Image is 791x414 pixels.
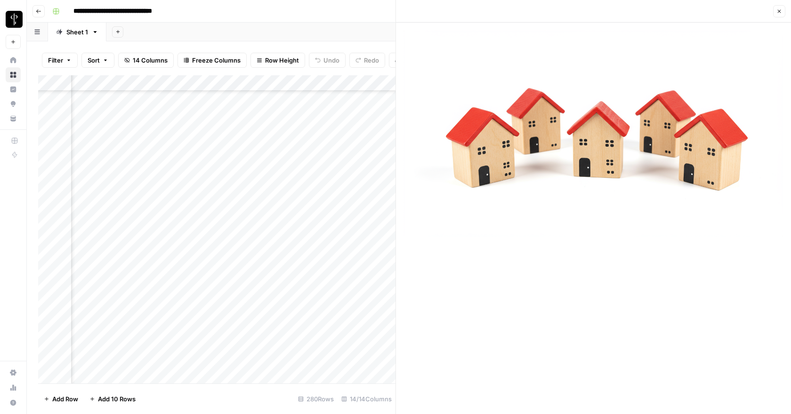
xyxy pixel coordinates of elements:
a: Sheet 1 [48,23,106,41]
a: Insights [6,82,21,97]
button: Add Row [38,391,84,406]
button: Help + Support [6,395,21,410]
button: 14 Columns [118,53,174,68]
a: Home [6,53,21,68]
button: Freeze Columns [178,53,247,68]
a: Your Data [6,111,21,126]
button: Undo [309,53,346,68]
button: Workspace: LP Production Workloads [6,8,21,31]
span: Freeze Columns [192,56,241,65]
button: Filter [42,53,78,68]
a: Browse [6,67,21,82]
span: Undo [323,56,339,65]
img: LP Production Workloads Logo [6,11,23,28]
span: Sort [88,56,100,65]
div: 280 Rows [294,391,338,406]
a: Opportunities [6,96,21,111]
a: Settings [6,365,21,380]
button: Redo [349,53,385,68]
span: Filter [48,56,63,65]
div: 14/14 Columns [338,391,395,406]
span: Row Height [265,56,299,65]
span: Add Row [52,394,78,404]
span: Add 10 Rows [98,394,136,404]
button: Add 10 Rows [84,391,141,406]
button: Sort [81,53,114,68]
span: 14 Columns [133,56,168,65]
a: Usage [6,380,21,395]
img: Row/Cell [404,30,783,237]
span: Redo [364,56,379,65]
button: Row Height [250,53,305,68]
div: Sheet 1 [66,27,88,37]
